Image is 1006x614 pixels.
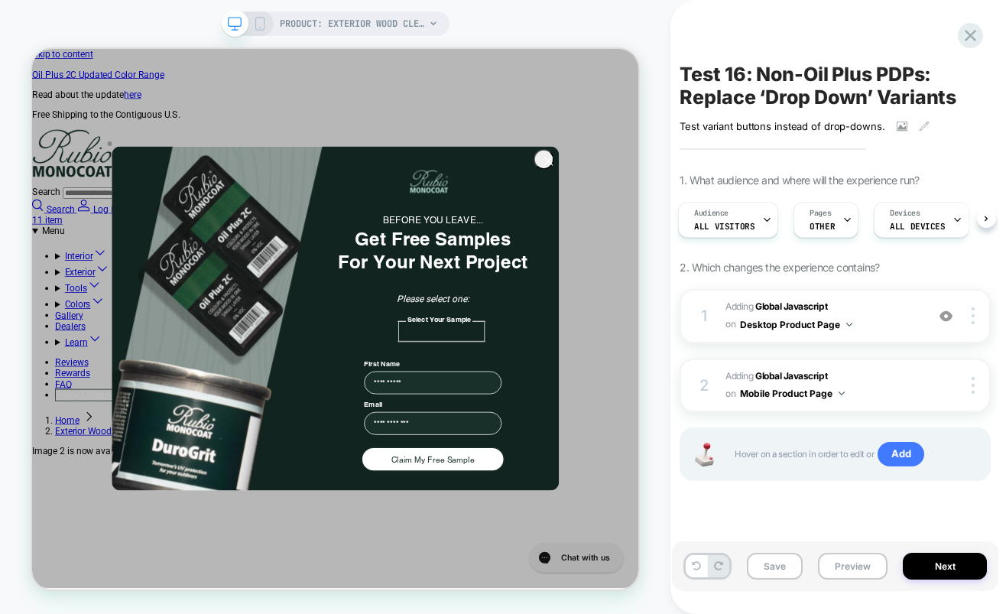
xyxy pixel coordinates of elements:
[8,5,132,45] button: Open gorgias live chat
[408,268,661,297] span: For Your Next Project
[810,208,831,219] span: Pages
[696,302,712,330] div: 1
[903,553,987,580] button: Next
[972,307,975,324] img: close
[468,221,602,236] span: BEFORE YOU LEAVE...
[680,120,884,132] span: Test variant buttons instead of drop-downs.
[725,368,918,404] span: Adding
[680,261,879,274] span: 2. Which changes the experience contains?
[680,174,919,187] span: 1. What audience and where will the experience run?
[680,63,991,109] span: Test 16: Non-Oil Plus PDPs: Replace ‘Drop Down’ Variants
[725,385,735,402] span: on
[755,301,827,312] b: Global Javascript
[890,221,945,232] span: ALL DEVICES
[810,221,835,232] span: OTHER
[972,377,975,394] img: close
[740,384,845,403] button: Mobile Product Page
[430,239,638,268] span: Get Free Samples
[694,208,729,219] span: Audience
[939,310,952,323] img: crossed eye
[878,442,924,466] span: Add
[689,443,719,466] img: Joystick
[735,442,974,466] span: Hover on a section in order to edit or
[439,531,630,564] button: Claim My Free Sample
[280,11,425,36] span: PRODUCT: Exterior Wood Cleaner
[740,315,852,334] button: Desktop Product Page
[725,298,918,334] span: Adding
[696,372,712,399] div: 2
[890,208,920,219] span: Devices
[486,326,583,340] span: Please select one:
[725,316,735,333] span: on
[443,414,626,430] label: First Name
[669,134,696,161] button: Close dialog
[50,18,115,33] h1: Chat with us
[839,391,845,395] img: down arrow
[747,553,803,580] button: Save
[443,468,626,484] label: Email
[755,370,827,382] b: Global Javascript
[694,221,754,232] span: All Visitors
[846,323,852,326] img: down arrow
[498,355,587,371] legend: Select Your Sample
[818,553,888,580] button: Preview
